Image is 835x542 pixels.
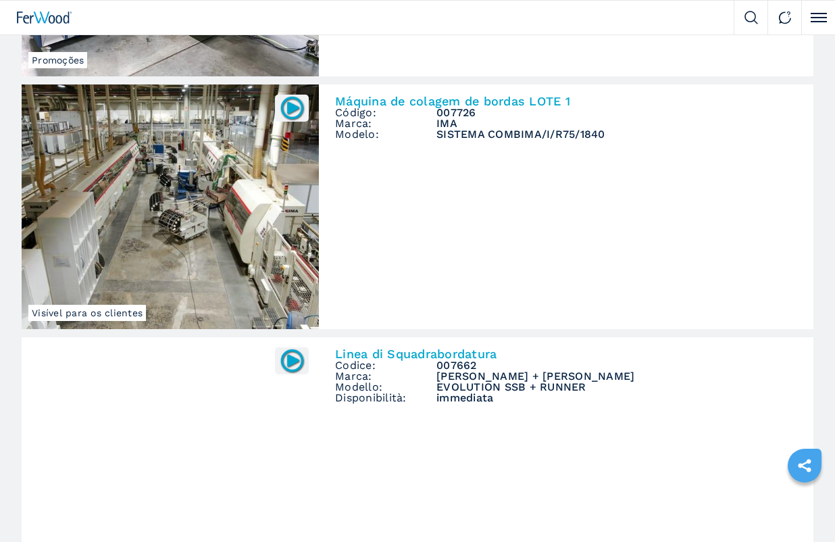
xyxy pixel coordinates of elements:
[788,449,821,483] a: compartilhe isso
[22,84,319,329] img: Coladeira LOTE 1 IMA COMBIMA SYSTEM/I/R75/1840
[744,11,758,24] img: Procurar
[279,347,305,374] img: 007662
[32,307,143,318] font: Visível para os clientes
[335,348,797,360] h2: Linea di Squadrabordatura
[22,84,813,329] a: Coladeira LOTE 1 IMA COMBIMA SYSTEM/I/R75/1840Visível para os clientes007726Máquina de colagem de...
[778,481,825,532] iframe: Bater papo
[801,1,835,34] button: Clique para alternar o menu
[335,94,570,108] font: Máquina de colagem de bordas LOTE 1
[436,393,797,403] span: immediata
[436,128,605,141] font: SISTEMA COMBIMA/I/R75/1840
[335,382,436,393] span: Modello:
[436,117,457,130] font: IMA
[17,11,72,24] img: Ferwood
[436,371,797,382] h3: [PERSON_NAME] + [PERSON_NAME]
[436,106,476,119] font: 007726
[335,371,436,382] span: Marca:
[335,360,436,371] span: Codice:
[32,55,84,66] font: Promoções
[335,128,379,141] font: Modelo:
[335,117,372,130] font: Marca:
[436,382,797,393] h3: EVOLUTION SSB + RUNNER
[335,393,436,403] span: Disponibilità:
[335,106,376,119] font: Código:
[778,11,792,24] img: Contate-nos
[279,95,305,121] img: 007726
[436,360,797,371] h3: 007662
